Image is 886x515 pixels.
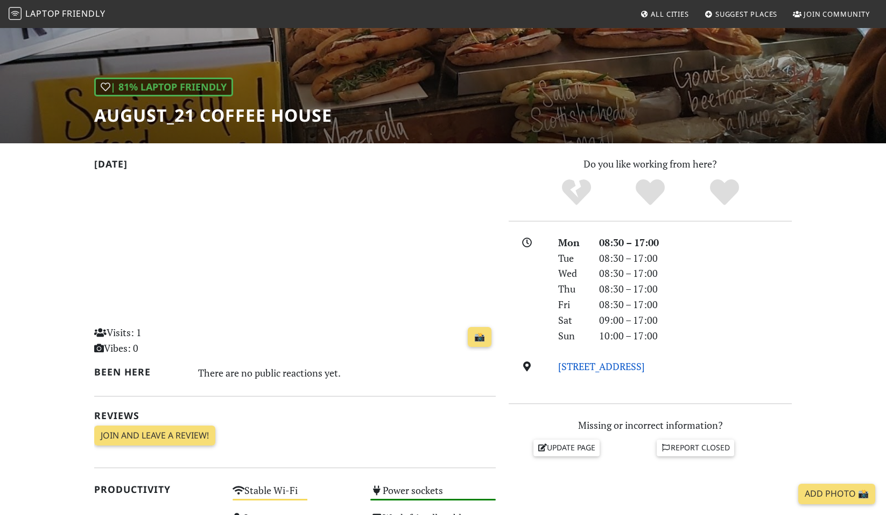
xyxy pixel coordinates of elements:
[94,158,496,174] h2: [DATE]
[94,78,233,96] div: | 81% Laptop Friendly
[62,8,105,19] span: Friendly
[593,328,798,344] div: 10:00 – 17:00
[552,328,593,344] div: Sun
[593,235,798,250] div: 08:30 – 17:00
[593,312,798,328] div: 09:00 – 17:00
[552,266,593,281] div: Wed
[364,482,502,509] div: Power sockets
[509,156,792,172] p: Do you like working from here?
[558,360,645,373] a: [STREET_ADDRESS]
[593,250,798,266] div: 08:30 – 17:00
[468,327,491,347] a: 📸
[789,4,874,24] a: Join Community
[700,4,782,24] a: Suggest Places
[636,4,693,24] a: All Cities
[552,250,593,266] div: Tue
[94,105,332,126] h1: August_21 Coffee House
[94,325,220,356] p: Visits: 1 Vibes: 0
[198,364,496,381] div: There are no public reactions yet.
[9,7,22,20] img: LaptopFriendly
[552,297,593,312] div: Fri
[804,9,870,19] span: Join Community
[94,366,185,378] h2: Been here
[593,266,798,281] div: 08:30 – 17:00
[25,8,60,19] span: Laptop
[539,178,614,207] div: No
[94,484,220,495] h2: Productivity
[94,410,496,421] h2: Reviews
[533,440,600,456] a: Update page
[94,426,215,446] a: Join and leave a review!
[715,9,778,19] span: Suggest Places
[593,281,798,297] div: 08:30 – 17:00
[509,417,792,433] p: Missing or incorrect information?
[9,5,106,24] a: LaptopFriendly LaptopFriendly
[613,178,687,207] div: Yes
[552,281,593,297] div: Thu
[687,178,762,207] div: Definitely!
[657,440,734,456] a: Report closed
[226,482,364,509] div: Stable Wi-Fi
[552,312,593,328] div: Sat
[651,9,689,19] span: All Cities
[552,235,593,250] div: Mon
[593,297,798,312] div: 08:30 – 17:00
